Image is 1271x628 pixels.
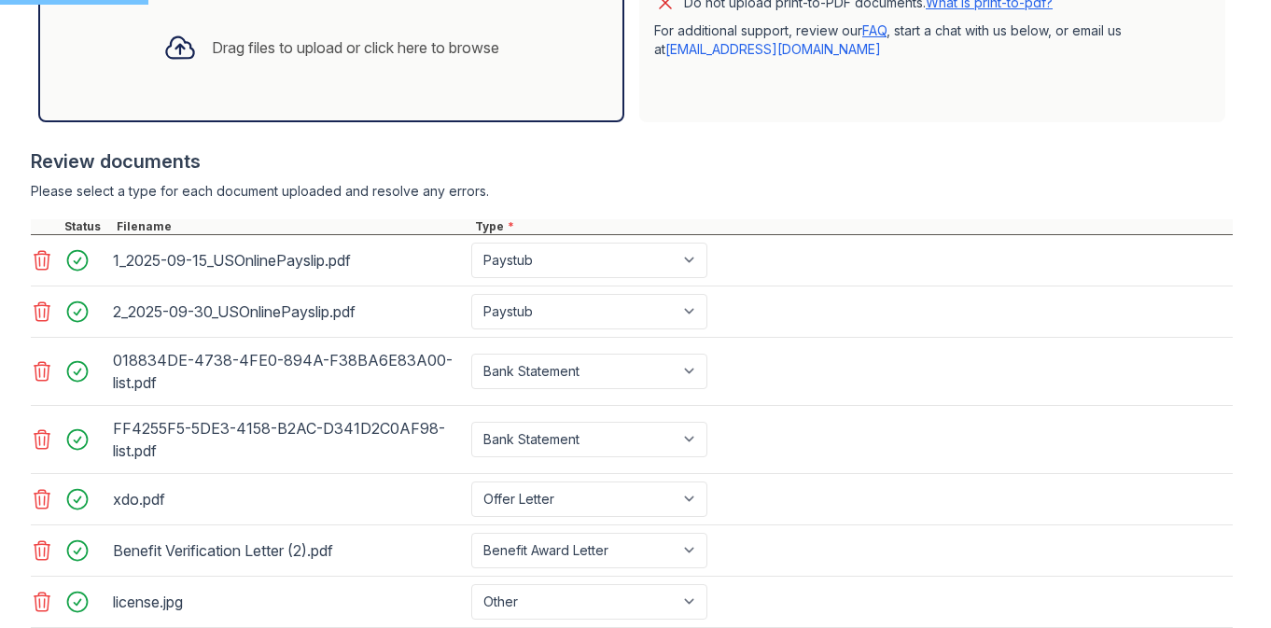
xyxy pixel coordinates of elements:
[665,41,881,57] a: [EMAIL_ADDRESS][DOMAIN_NAME]
[31,148,1233,174] div: Review documents
[862,22,887,38] a: FAQ
[61,219,113,234] div: Status
[113,413,464,466] div: FF4255F5-5DE3-4158-B2AC-D341D2C0AF98-list.pdf
[113,587,464,617] div: license.jpg
[113,536,464,565] div: Benefit Verification Letter (2).pdf
[113,245,464,275] div: 1_2025-09-15_USOnlinePayslip.pdf
[471,219,1233,234] div: Type
[113,219,471,234] div: Filename
[113,345,464,398] div: 018834DE-4738-4FE0-894A-F38BA6E83A00-list.pdf
[31,182,1233,201] div: Please select a type for each document uploaded and resolve any errors.
[212,36,499,59] div: Drag files to upload or click here to browse
[654,21,1210,59] p: For additional support, review our , start a chat with us below, or email us at
[113,484,464,514] div: xdo.pdf
[113,297,464,327] div: 2_2025-09-30_USOnlinePayslip.pdf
